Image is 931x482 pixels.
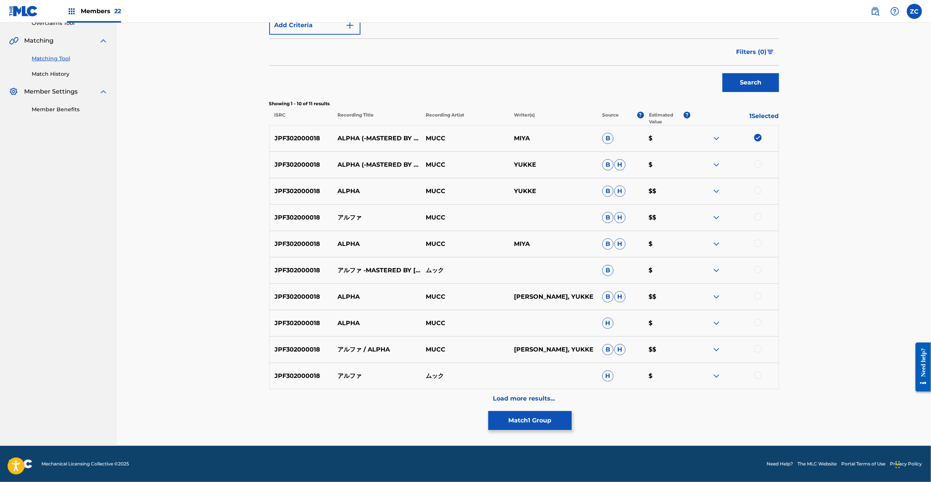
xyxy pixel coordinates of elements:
[644,371,690,381] p: $
[614,291,626,302] span: H
[602,159,614,170] span: B
[712,266,721,275] img: expand
[712,187,721,196] img: expand
[896,453,900,476] div: Drag
[684,112,690,118] span: ?
[270,187,333,196] p: JPF302000018
[602,238,614,250] span: B
[602,291,614,302] span: B
[270,266,333,275] p: JPF302000018
[421,112,509,125] p: Recording Artist
[333,187,421,196] p: ALPHA
[868,4,883,19] a: Public Search
[9,6,38,17] img: MLC Logo
[270,160,333,169] p: JPF302000018
[493,394,555,403] p: Load more results...
[333,239,421,249] p: ALPHA
[332,112,420,125] p: Recording Title
[736,48,767,57] span: Filters ( 0 )
[270,319,333,328] p: JPF302000018
[41,461,129,467] span: Mechanical Licensing Collective © 2025
[32,106,108,114] a: Member Benefits
[32,19,108,27] a: Overclaims Tool
[270,371,333,381] p: JPF302000018
[644,187,690,196] p: $$
[893,446,931,482] iframe: Chat Widget
[690,112,779,125] p: 1 Selected
[649,112,684,125] p: Estimated Value
[890,461,922,467] a: Privacy Policy
[644,292,690,301] p: $$
[841,461,885,467] a: Portal Terms of Use
[712,134,721,143] img: expand
[269,112,333,125] p: ISRC
[270,239,333,249] p: JPF302000018
[421,239,509,249] p: MUCC
[644,213,690,222] p: $$
[712,345,721,354] img: expand
[614,186,626,197] span: H
[99,36,108,45] img: expand
[887,4,902,19] div: Help
[333,266,421,275] p: アルファ -MASTERED BY [PERSON_NAME]-
[602,318,614,329] span: H
[9,87,18,96] img: Member Settings
[24,36,54,45] span: Matching
[269,16,360,35] button: Add Criteria
[712,292,721,301] img: expand
[333,292,421,301] p: ALPHA
[644,345,690,354] p: $$
[644,239,690,249] p: $
[24,87,78,96] span: Member Settings
[333,345,421,354] p: アルファ / ALPHA
[81,7,121,15] span: Members
[754,134,762,141] img: deselect
[421,266,509,275] p: ムック
[509,160,597,169] p: YUKKE
[602,344,614,355] span: B
[421,187,509,196] p: MUCC
[644,134,690,143] p: $
[509,134,597,143] p: MIYA
[509,187,597,196] p: YUKKE
[712,239,721,249] img: expand
[798,461,837,467] a: The MLC Website
[421,319,509,328] p: MUCC
[637,112,644,118] span: ?
[509,112,597,125] p: Writer(s)
[421,213,509,222] p: MUCC
[614,212,626,223] span: H
[67,7,76,16] img: Top Rightsholders
[767,50,774,54] img: filter
[269,100,779,107] p: Showing 1 - 10 of 11 results
[345,21,354,30] img: 9d2ae6d4665cec9f34b9.svg
[270,292,333,301] p: JPF302000018
[614,238,626,250] span: H
[270,345,333,354] p: JPF302000018
[421,371,509,381] p: ムック
[333,371,421,381] p: アルファ
[644,266,690,275] p: $
[907,4,922,19] div: User Menu
[32,70,108,78] a: Match History
[509,345,597,354] p: [PERSON_NAME], YUKKE
[602,133,614,144] span: B
[712,319,721,328] img: expand
[9,459,32,468] img: logo
[602,112,619,125] p: Source
[421,134,509,143] p: MUCC
[614,344,626,355] span: H
[890,7,899,16] img: help
[722,73,779,92] button: Search
[270,213,333,222] p: JPF302000018
[712,371,721,381] img: expand
[99,87,108,96] img: expand
[644,160,690,169] p: $
[488,411,572,430] button: Match1 Group
[333,134,421,143] p: ALPHA (-MASTERED BY [PERSON_NAME]-)
[333,213,421,222] p: アルファ
[732,43,779,61] button: Filters (0)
